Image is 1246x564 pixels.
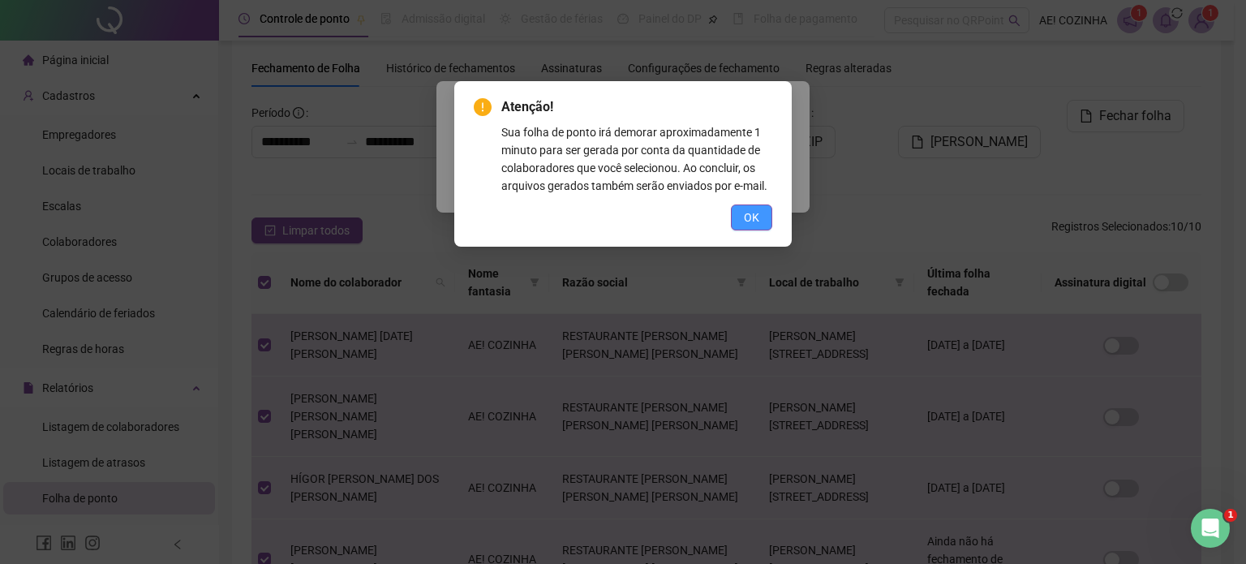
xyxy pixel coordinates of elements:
[1191,509,1230,548] iframe: Intercom live chat
[744,209,759,226] span: OK
[474,98,492,116] span: exclamation-circle
[731,205,772,230] button: OK
[501,123,772,195] div: Sua folha de ponto irá demorar aproximadamente 1 minuto para ser gerada por conta da quantidade d...
[501,97,772,117] span: Atenção!
[1224,509,1237,522] span: 1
